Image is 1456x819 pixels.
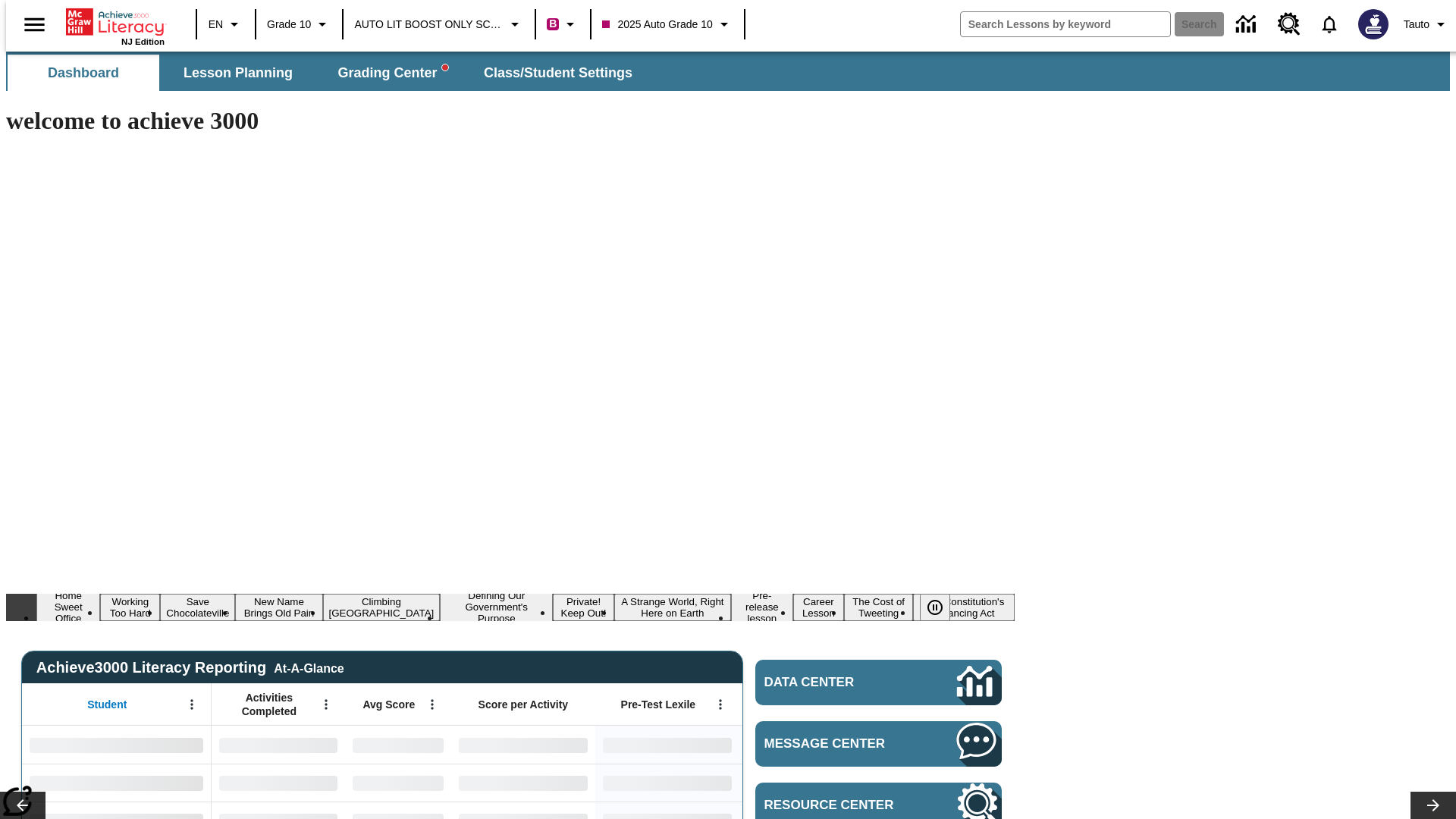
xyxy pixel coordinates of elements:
[596,11,739,38] button: Class: 2025 Auto Grade 10, Select your class
[6,52,1450,91] div: SubNavbar
[709,693,732,716] button: Open Menu
[267,17,311,33] span: Grade 10
[755,660,1002,705] a: Data Center
[553,594,614,621] button: Slide 7 Private! Keep Out!
[362,698,415,711] span: Avg Score
[202,11,250,38] button: Language: EN, Select a language
[1398,11,1456,38] button: Profile/Settings
[920,594,950,621] button: Pause
[36,659,344,676] span: Achieve3000 Literacy Reporting
[184,64,293,82] span: Lesson Planning
[160,594,235,621] button: Slide 3 Save Chocolateville
[315,693,337,716] button: Open Menu
[764,736,912,752] span: Message Center
[541,11,585,38] button: Boost Class color is violet red. Change class color
[8,55,159,91] button: Dashboard
[337,64,447,82] span: Grading Center
[66,5,165,46] div: Home
[48,64,119,82] span: Dashboard
[6,107,1015,135] h1: welcome to achieve 3000
[961,12,1170,36] input: search field
[421,693,444,716] button: Open Menu
[209,17,223,33] span: EN
[212,764,345,802] div: No Data,
[87,698,127,711] span: Student
[479,698,569,711] span: Score per Activity
[274,659,344,676] div: At-A-Glance
[1269,4,1310,45] a: Resource Center, Will open in new tab
[317,55,469,91] button: Grading Center
[6,55,646,91] div: SubNavbar
[162,55,314,91] button: Lesson Planning
[1227,4,1269,45] a: Data Center
[913,594,1015,621] button: Slide 12 The Constitution's Balancing Act
[920,594,965,621] div: Pause
[764,798,912,813] span: Resource Center
[549,14,557,33] span: B
[323,594,441,621] button: Slide 5 Climbing Mount Tai
[755,721,1002,767] a: Message Center
[354,17,504,33] span: AUTO LIT BOOST ONLY SCHOOL
[1310,5,1349,44] a: Notifications
[793,594,844,621] button: Slide 10 Career Lesson
[472,55,645,91] button: Class/Student Settings
[345,764,451,802] div: No Data,
[345,726,451,764] div: No Data,
[440,588,553,626] button: Slide 6 Defining Our Government's Purpose
[219,691,319,718] span: Activities Completed
[348,11,530,38] button: School: AUTO LIT BOOST ONLY SCHOOL, Select your school
[100,594,160,621] button: Slide 2 Working Too Hard
[614,594,731,621] button: Slide 8 A Strange World, Right Here on Earth
[731,588,793,626] button: Slide 9 Pre-release lesson
[235,594,322,621] button: Slide 4 New Name Brings Old Pain
[66,7,165,37] a: Home
[484,64,632,82] span: Class/Student Settings
[602,17,712,33] span: 2025 Auto Grade 10
[764,675,906,690] span: Data Center
[180,693,203,716] button: Open Menu
[1358,9,1389,39] img: Avatar
[1410,792,1456,819] button: Lesson carousel, Next
[212,726,345,764] div: No Data,
[12,2,57,47] button: Open side menu
[261,11,337,38] button: Grade: Grade 10, Select a grade
[1404,17,1429,33] span: Tauto
[621,698,696,711] span: Pre-Test Lexile
[121,37,165,46] span: NJ Edition
[36,588,100,626] button: Slide 1 Home Sweet Office
[1349,5,1398,44] button: Select a new avatar
[844,594,914,621] button: Slide 11 The Cost of Tweeting
[442,64,448,71] svg: writing assistant alert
